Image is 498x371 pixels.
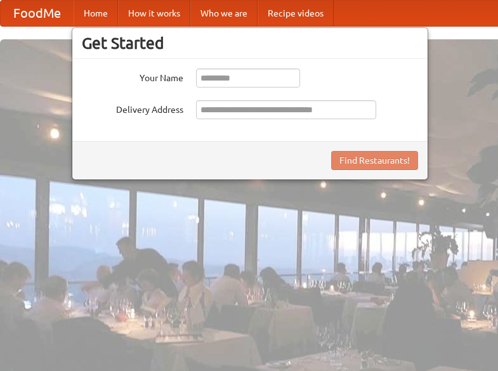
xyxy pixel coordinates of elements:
[118,1,190,26] a: How it works
[190,1,258,26] a: Who we are
[82,100,183,116] label: Delivery Address
[258,1,334,26] a: Recipe videos
[82,34,418,53] h3: Get Started
[82,68,183,84] label: Your Name
[331,151,418,170] button: Find Restaurants!
[74,1,118,26] a: Home
[1,1,74,26] a: FoodMe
